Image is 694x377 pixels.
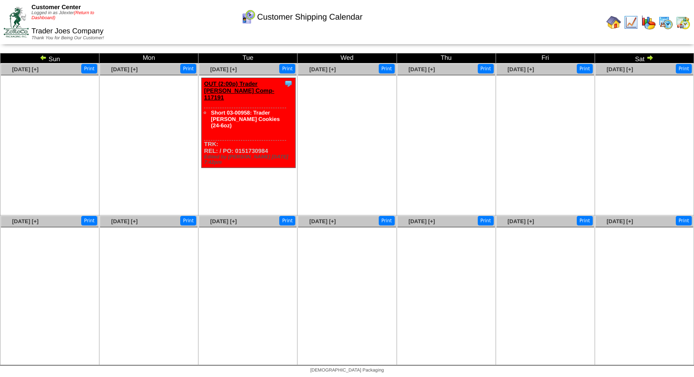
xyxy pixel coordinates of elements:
button: Print [577,64,593,73]
button: Print [577,216,593,225]
a: [DATE] [+] [507,218,534,225]
a: [DATE] [+] [210,66,237,73]
a: Short 03-00958: Trader [PERSON_NAME] Cookies (24-6oz) [211,110,280,129]
span: Logged in as Jdexter [31,10,94,21]
button: Print [676,64,692,73]
span: [DEMOGRAPHIC_DATA] Packaging [310,368,384,373]
a: OUT (2:00p) Trader [PERSON_NAME] Comp-117191 [204,80,274,101]
a: [DATE] [+] [606,66,633,73]
a: [DATE] [+] [210,218,237,225]
img: line_graph.gif [624,15,638,30]
div: TRK: REL: / PO: 0151730984 [202,78,296,168]
img: arrowright.gif [646,54,653,61]
img: ZoRoCo_Logo(Green%26Foil)%20jpg.webp [4,7,29,37]
button: Print [279,64,295,73]
td: Tue [198,53,297,63]
img: calendarcustomer.gif [241,10,256,24]
img: calendarprod.gif [658,15,673,30]
a: (Return to Dashboard) [31,10,94,21]
a: [DATE] [+] [12,66,38,73]
img: Tooltip [284,79,293,88]
td: Fri [496,53,595,63]
a: [DATE] [+] [12,218,38,225]
button: Print [180,216,196,225]
td: Thu [397,53,496,63]
span: Thank You for Being Our Customer! [31,36,104,41]
a: [DATE] [+] [309,66,336,73]
a: [DATE] [+] [507,66,534,73]
button: Print [279,216,295,225]
span: Trader Joes Company [31,27,104,35]
a: [DATE] [+] [408,218,435,225]
a: [DATE] [+] [606,218,633,225]
a: [DATE] [+] [111,218,138,225]
button: Print [676,216,692,225]
td: Sun [0,53,99,63]
span: Customer Shipping Calendar [257,12,362,22]
img: calendarinout.gif [676,15,690,30]
td: Sat [595,53,694,63]
td: Mon [99,53,198,63]
a: [DATE] [+] [408,66,435,73]
a: [DATE] [+] [111,66,138,73]
button: Print [379,64,395,73]
button: Print [379,216,395,225]
button: Print [478,216,494,225]
img: home.gif [606,15,621,30]
span: Customer Center [31,4,81,10]
td: Wed [297,53,397,63]
img: arrowleft.gif [40,54,47,61]
button: Print [81,64,97,73]
img: graph.gif [641,15,656,30]
button: Print [81,216,97,225]
div: Edited by [PERSON_NAME] [DATE] 7:42pm [204,154,295,165]
a: [DATE] [+] [309,218,336,225]
button: Print [180,64,196,73]
button: Print [478,64,494,73]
